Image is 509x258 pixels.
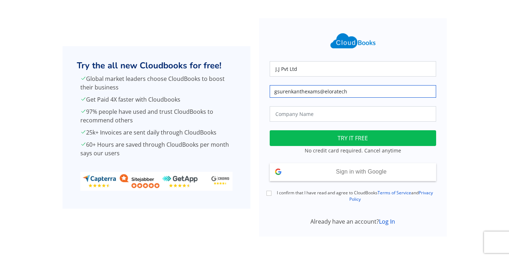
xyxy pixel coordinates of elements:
span: Sign in with Google [336,169,387,175]
input: Company Name [270,106,436,122]
label: I confirm that I have read and agree to CloudBooks and [274,190,436,203]
button: TRY IT FREE [270,130,436,146]
div: Already have an account? [265,217,440,226]
a: Terms of Service [378,190,411,196]
input: Your Name [270,61,436,77]
h2: Try the all new Cloudbooks for free! [77,60,236,71]
p: Global market leaders choose CloudBooks to boost their business [80,74,233,92]
input: Your Email [270,85,436,98]
a: Privacy Policy [349,190,433,202]
small: No credit card required. Cancel anytime [305,147,401,154]
a: Log In [379,218,395,225]
img: Cloudbooks Logo [326,29,380,53]
p: 25k+ Invoices are sent daily through CloudBooks [80,128,233,137]
p: Get Paid 4X faster with Cloudbooks [80,95,233,104]
p: 97% people have used and trust CloudBooks to recommend others [80,107,233,125]
p: 60+ Hours are saved through CloudBooks per month says our users [80,140,233,157]
img: ratings_banner.png [80,172,233,191]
